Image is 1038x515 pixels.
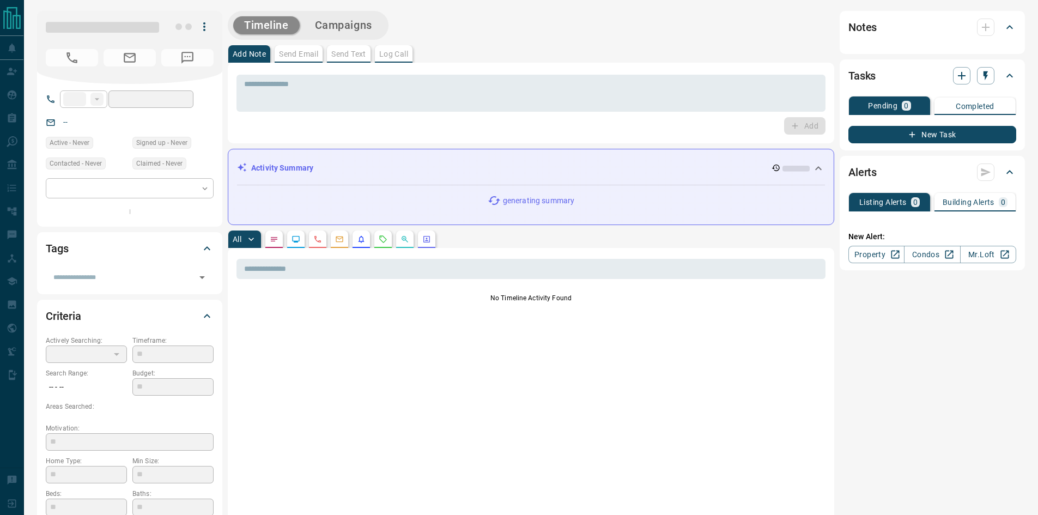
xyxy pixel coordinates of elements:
[50,137,89,148] span: Active - Never
[859,198,907,206] p: Listing Alerts
[195,270,210,285] button: Open
[50,158,102,169] span: Contacted - Never
[913,198,918,206] p: 0
[132,489,214,499] p: Baths:
[136,158,183,169] span: Claimed - Never
[46,456,127,466] p: Home Type:
[848,63,1016,89] div: Tasks
[868,102,897,110] p: Pending
[46,336,127,346] p: Actively Searching:
[313,235,322,244] svg: Calls
[960,246,1016,263] a: Mr.Loft
[132,456,214,466] p: Min Size:
[161,49,214,66] span: No Number
[236,293,825,303] p: No Timeline Activity Found
[270,235,278,244] svg: Notes
[503,195,574,207] p: generating summary
[400,235,409,244] svg: Opportunities
[251,162,313,174] p: Activity Summary
[63,118,68,126] a: --
[1001,198,1005,206] p: 0
[46,303,214,329] div: Criteria
[357,235,366,244] svg: Listing Alerts
[848,19,877,36] h2: Notes
[943,198,994,206] p: Building Alerts
[379,235,387,244] svg: Requests
[233,16,300,34] button: Timeline
[46,240,68,257] h2: Tags
[848,14,1016,40] div: Notes
[46,307,81,325] h2: Criteria
[136,137,187,148] span: Signed up - Never
[233,235,241,243] p: All
[304,16,383,34] button: Campaigns
[292,235,300,244] svg: Lead Browsing Activity
[233,50,266,58] p: Add Note
[132,368,214,378] p: Budget:
[132,336,214,346] p: Timeframe:
[848,159,1016,185] div: Alerts
[848,163,877,181] h2: Alerts
[46,489,127,499] p: Beds:
[904,102,908,110] p: 0
[422,235,431,244] svg: Agent Actions
[46,235,214,262] div: Tags
[104,49,156,66] span: No Email
[46,368,127,378] p: Search Range:
[848,67,876,84] h2: Tasks
[335,235,344,244] svg: Emails
[904,246,960,263] a: Condos
[956,102,994,110] p: Completed
[46,49,98,66] span: No Number
[848,246,905,263] a: Property
[237,158,825,178] div: Activity Summary
[848,231,1016,243] p: New Alert:
[46,423,214,433] p: Motivation:
[46,402,214,411] p: Areas Searched:
[848,126,1016,143] button: New Task
[46,378,127,396] p: -- - --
